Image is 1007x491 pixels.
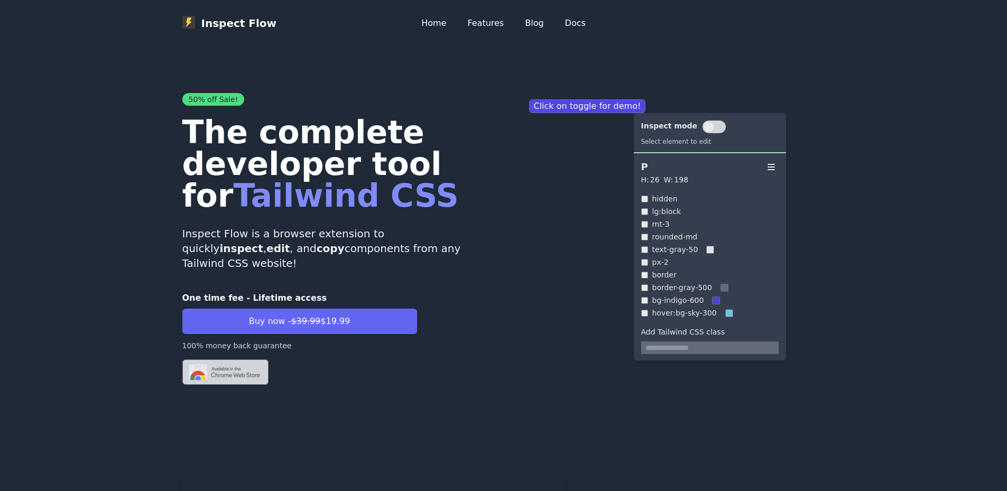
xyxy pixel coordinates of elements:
[565,17,586,30] a: Docs
[650,174,660,185] p: 26
[641,137,726,146] p: Select element to edit
[182,292,417,304] p: One time fee - Lifetime access
[652,219,670,229] p: mt-3
[641,174,649,185] p: H:
[529,99,646,113] p: Click on toggle for demo!
[467,17,504,30] a: Features
[652,257,669,267] p: px-2
[674,174,688,185] p: 198
[266,242,290,255] strong: edit
[652,244,698,255] p: text-gray-50
[182,13,825,34] nav: Global
[182,16,277,31] p: Inspect Flow
[652,282,712,293] p: border-gray-500
[182,16,277,31] a: Inspect Flow logoInspect Flow
[652,295,704,305] p: bg-indigo-600
[233,177,458,214] span: Tailwind CSS
[182,16,195,29] img: Inspect Flow logo
[652,231,698,242] p: rounded-md
[525,17,543,30] a: Blog
[652,193,678,204] p: hidden
[249,315,350,328] span: Buy now - $19.99
[182,340,417,351] p: 100% money back guarantee
[182,93,245,106] span: 50% off Sale!
[641,160,648,174] p: P
[317,242,345,255] strong: copy
[641,327,779,337] label: Add Tailwind CSS class
[182,116,495,211] h1: The complete developer tool for
[182,309,417,334] button: Buy now -$39.99$19.99
[652,308,717,318] p: hover:bg-sky-300
[182,226,495,271] p: Inspect Flow is a browser extension to quickly , , and components from any Tailwind CSS website!
[291,316,320,326] span: $39.99
[664,174,673,185] p: W:
[641,121,698,133] p: Inspect mode
[652,206,681,217] p: lg:block
[219,242,263,255] strong: inspect
[421,17,446,30] a: Home
[652,270,677,280] p: border
[182,359,269,385] img: Chrome logo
